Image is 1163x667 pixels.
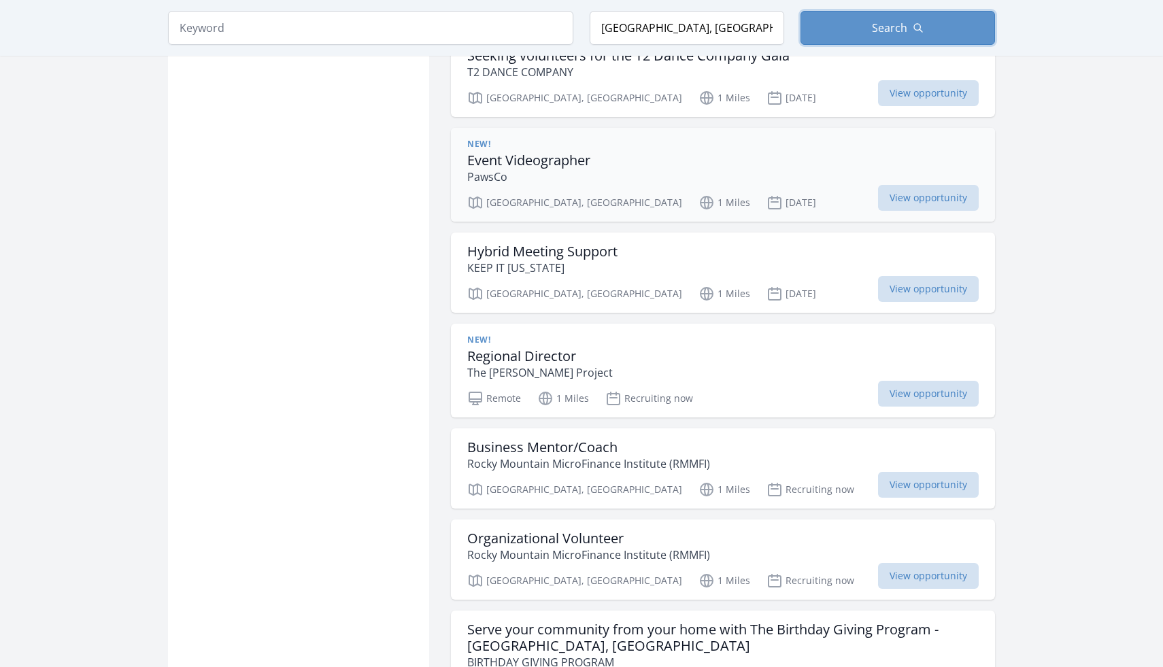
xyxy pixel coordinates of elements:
span: New! [467,139,490,150]
p: [DATE] [766,194,816,211]
h3: Regional Director [467,348,613,364]
span: View opportunity [878,276,979,302]
a: Hybrid Meeting Support KEEP IT [US_STATE] [GEOGRAPHIC_DATA], [GEOGRAPHIC_DATA] 1 Miles [DATE] Vie... [451,233,995,313]
p: T2 DANCE COMPANY [467,64,790,80]
p: [GEOGRAPHIC_DATA], [GEOGRAPHIC_DATA] [467,286,682,302]
p: 1 Miles [698,286,750,302]
span: View opportunity [878,80,979,106]
span: View opportunity [878,472,979,498]
h3: Business Mentor/Coach [467,439,710,456]
p: [GEOGRAPHIC_DATA], [GEOGRAPHIC_DATA] [467,572,682,589]
a: Business Mentor/Coach Rocky Mountain MicroFinance Institute (RMMFI) [GEOGRAPHIC_DATA], [GEOGRAPHI... [451,428,995,509]
p: Rocky Mountain MicroFinance Institute (RMMFI) [467,456,710,472]
p: [GEOGRAPHIC_DATA], [GEOGRAPHIC_DATA] [467,194,682,211]
h3: Serve your community from your home with The Birthday Giving Program - [GEOGRAPHIC_DATA], [GEOGRA... [467,621,979,654]
h3: Seeking volunteers for the T2 Dance Company Gala [467,48,790,64]
p: 1 Miles [698,194,750,211]
input: Location [590,11,784,45]
h3: Organizational Volunteer [467,530,710,547]
p: [GEOGRAPHIC_DATA], [GEOGRAPHIC_DATA] [467,90,682,106]
p: [DATE] [766,286,816,302]
span: View opportunity [878,185,979,211]
p: Remote [467,390,521,407]
p: 1 Miles [698,90,750,106]
span: New! [467,335,490,345]
h3: Event Videographer [467,152,590,169]
p: The [PERSON_NAME] Project [467,364,613,381]
p: 1 Miles [537,390,589,407]
p: Recruiting now [766,572,854,589]
p: Recruiting now [605,390,693,407]
p: Rocky Mountain MicroFinance Institute (RMMFI) [467,547,710,563]
a: New! Event Videographer PawsCo [GEOGRAPHIC_DATA], [GEOGRAPHIC_DATA] 1 Miles [DATE] View opportunity [451,128,995,222]
p: Recruiting now [766,481,854,498]
h3: Hybrid Meeting Support [467,243,618,260]
a: Organizational Volunteer Rocky Mountain MicroFinance Institute (RMMFI) [GEOGRAPHIC_DATA], [GEOGRA... [451,519,995,600]
span: Search [872,20,907,36]
a: Seeking volunteers for the T2 Dance Company Gala T2 DANCE COMPANY [GEOGRAPHIC_DATA], [GEOGRAPHIC_... [451,37,995,117]
p: 1 Miles [698,572,750,589]
p: [GEOGRAPHIC_DATA], [GEOGRAPHIC_DATA] [467,481,682,498]
button: Search [800,11,995,45]
span: View opportunity [878,563,979,589]
p: PawsCo [467,169,590,185]
span: View opportunity [878,381,979,407]
p: KEEP IT [US_STATE] [467,260,618,276]
a: New! Regional Director The [PERSON_NAME] Project Remote 1 Miles Recruiting now View opportunity [451,324,995,417]
p: 1 Miles [698,481,750,498]
input: Keyword [168,11,573,45]
p: [DATE] [766,90,816,106]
